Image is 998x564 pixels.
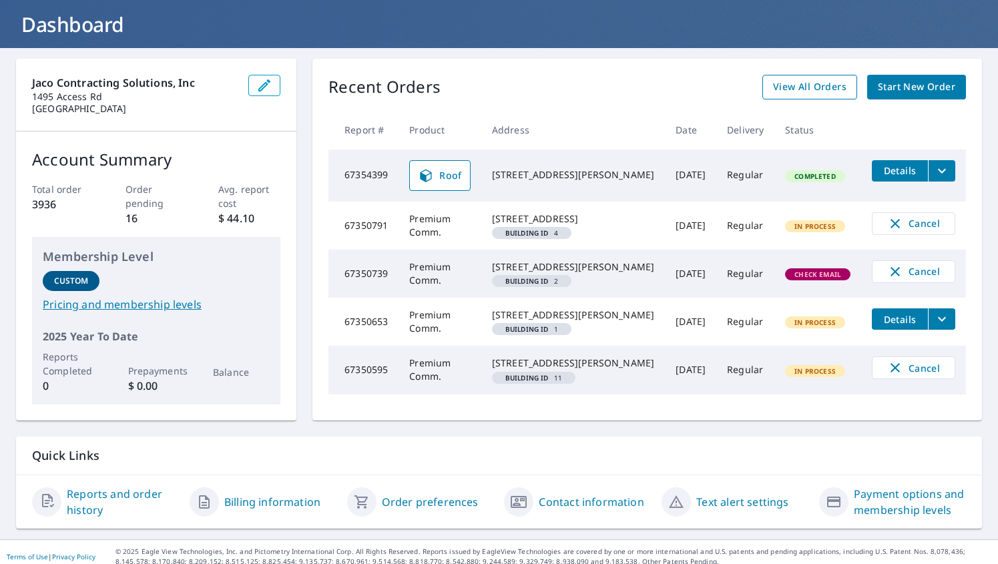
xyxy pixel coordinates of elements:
th: Report # [328,110,399,150]
td: 67350653 [328,298,399,346]
p: $ 0.00 [128,378,185,394]
p: 2025 Year To Date [43,328,270,344]
span: 11 [497,374,570,381]
button: filesDropdownBtn-67350653 [928,308,955,330]
span: Cancel [886,360,941,376]
button: filesDropdownBtn-67354399 [928,160,955,182]
td: Regular [716,298,774,346]
p: 1495 Access Rd [32,91,238,103]
span: Roof [418,168,462,184]
em: Building ID [505,230,549,236]
a: Terms of Use [7,552,48,561]
p: Avg. report cost [218,182,280,210]
td: Premium Comm. [399,250,481,298]
a: View All Orders [762,75,857,99]
span: 1 [497,326,566,332]
a: Order preferences [382,494,479,510]
p: Recent Orders [328,75,441,99]
td: [DATE] [665,150,716,202]
td: Premium Comm. [399,298,481,346]
p: $ 44.10 [218,210,280,226]
p: Custom [54,275,89,287]
span: Cancel [886,264,941,280]
p: Total order [32,182,94,196]
th: Product [399,110,481,150]
td: Regular [716,150,774,202]
td: 67350791 [328,202,399,250]
a: Text alert settings [696,494,788,510]
button: Cancel [872,212,955,235]
span: Cancel [886,216,941,232]
td: Regular [716,202,774,250]
p: Membership Level [43,248,270,266]
a: Roof [409,160,471,191]
td: Regular [716,346,774,394]
h1: Dashboard [16,11,982,38]
p: 0 [43,378,99,394]
p: Account Summary [32,148,280,172]
td: [DATE] [665,202,716,250]
span: In Process [786,366,844,376]
span: Details [880,164,920,177]
p: [GEOGRAPHIC_DATA] [32,103,238,115]
td: [DATE] [665,346,716,394]
td: 67350595 [328,346,399,394]
th: Status [774,110,861,150]
td: 67350739 [328,250,399,298]
th: Address [481,110,665,150]
em: Building ID [505,278,549,284]
div: [STREET_ADDRESS] [492,212,654,226]
span: Check Email [786,270,849,279]
span: 4 [497,230,566,236]
div: [STREET_ADDRESS][PERSON_NAME] [492,260,654,274]
span: In Process [786,222,844,231]
em: Building ID [505,326,549,332]
button: Cancel [872,260,955,283]
span: Completed [786,172,843,181]
button: Cancel [872,356,955,379]
td: Premium Comm. [399,202,481,250]
span: View All Orders [773,79,846,95]
span: 2 [497,278,566,284]
td: [DATE] [665,250,716,298]
td: Regular [716,250,774,298]
div: [STREET_ADDRESS][PERSON_NAME] [492,356,654,370]
p: 16 [126,210,188,226]
a: Contact information [539,494,644,510]
span: Start New Order [878,79,955,95]
a: Reports and order history [67,486,179,518]
a: Payment options and membership levels [854,486,966,518]
p: Jaco Contracting Solutions, Inc [32,75,238,91]
a: Pricing and membership levels [43,296,270,312]
button: detailsBtn-67354399 [872,160,928,182]
p: Order pending [126,182,188,210]
p: Reports Completed [43,350,99,378]
div: [STREET_ADDRESS][PERSON_NAME] [492,168,654,182]
a: Billing information [224,494,320,510]
td: Premium Comm. [399,346,481,394]
p: Quick Links [32,447,966,464]
th: Delivery [716,110,774,150]
em: Building ID [505,374,549,381]
a: Start New Order [867,75,966,99]
td: [DATE] [665,298,716,346]
th: Date [665,110,716,150]
span: Details [880,313,920,326]
p: Balance [213,365,270,379]
div: [STREET_ADDRESS][PERSON_NAME] [492,308,654,322]
p: Prepayments [128,364,185,378]
button: detailsBtn-67350653 [872,308,928,330]
td: 67354399 [328,150,399,202]
p: 3936 [32,196,94,212]
span: In Process [786,318,844,327]
p: | [7,553,95,561]
a: Privacy Policy [52,552,95,561]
